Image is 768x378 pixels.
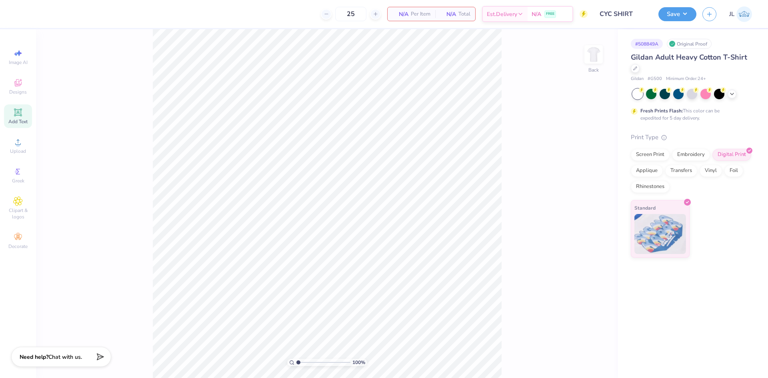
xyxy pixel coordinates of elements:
[532,10,541,18] span: N/A
[8,243,28,250] span: Decorate
[658,7,696,21] button: Save
[712,149,751,161] div: Digital Print
[631,52,747,62] span: Gildan Adult Heavy Cotton T-Shirt
[634,214,686,254] img: Standard
[9,59,28,66] span: Image AI
[729,10,734,19] span: JL
[700,165,722,177] div: Vinyl
[594,6,652,22] input: Untitled Design
[631,39,663,49] div: # 508849A
[12,178,24,184] span: Greek
[666,76,706,82] span: Minimum Order: 24 +
[634,204,656,212] span: Standard
[20,353,48,361] strong: Need help?
[640,107,739,122] div: This color can be expedited for 5 day delivery.
[335,7,366,21] input: – –
[648,76,662,82] span: # G500
[729,6,752,22] a: JL
[588,66,599,74] div: Back
[487,10,517,18] span: Est. Delivery
[631,76,644,82] span: Gildan
[411,10,430,18] span: Per Item
[546,11,554,17] span: FREE
[736,6,752,22] img: Jairo Laqui
[665,165,697,177] div: Transfers
[10,148,26,154] span: Upload
[4,207,32,220] span: Clipart & logos
[667,39,712,49] div: Original Proof
[392,10,408,18] span: N/A
[8,118,28,125] span: Add Text
[631,181,670,193] div: Rhinestones
[440,10,456,18] span: N/A
[352,359,365,366] span: 100 %
[631,133,752,142] div: Print Type
[631,165,663,177] div: Applique
[640,108,683,114] strong: Fresh Prints Flash:
[458,10,470,18] span: Total
[586,46,602,62] img: Back
[48,353,82,361] span: Chat with us.
[9,89,27,95] span: Designs
[631,149,670,161] div: Screen Print
[672,149,710,161] div: Embroidery
[724,165,743,177] div: Foil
